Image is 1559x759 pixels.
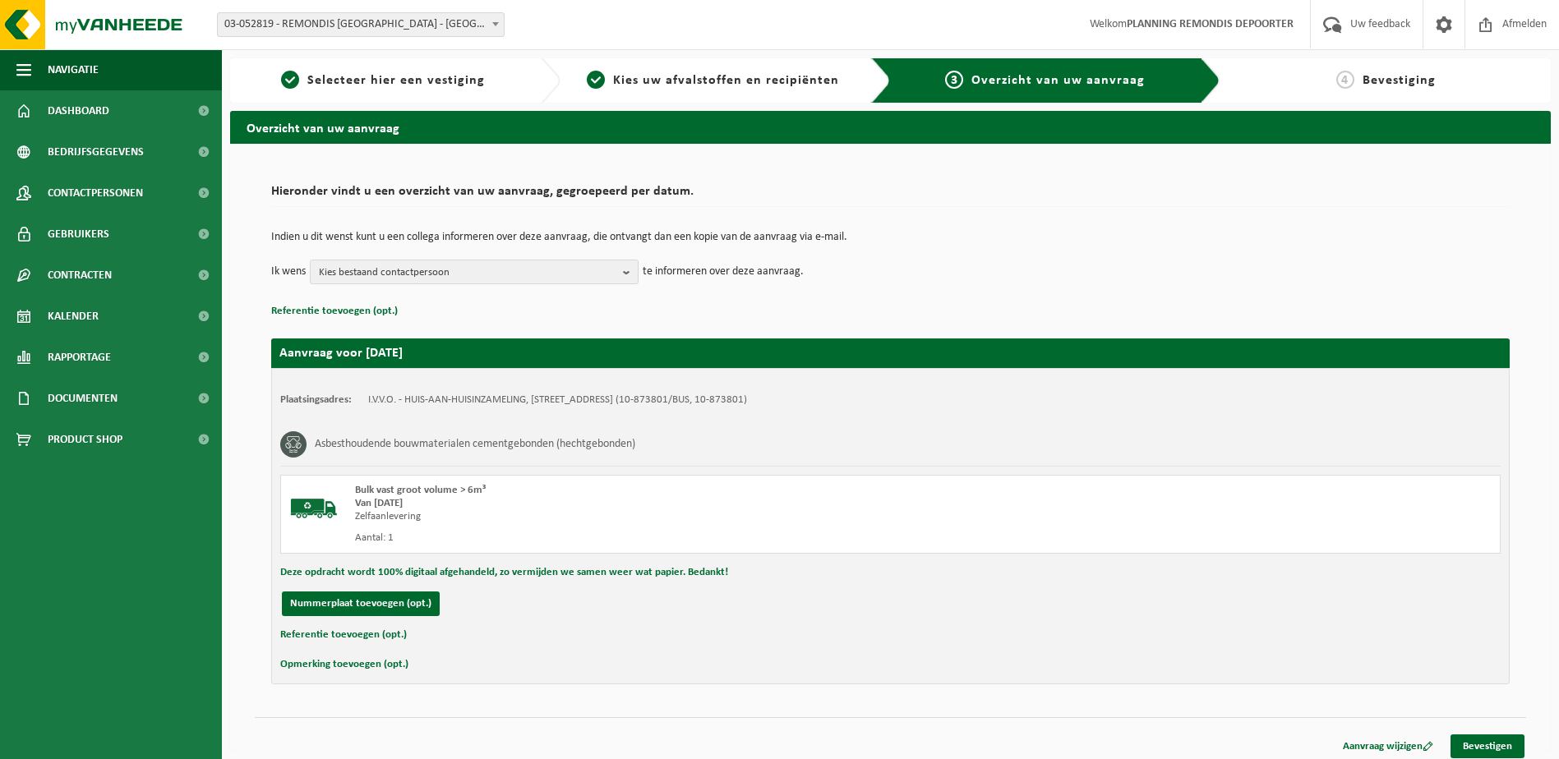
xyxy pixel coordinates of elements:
[1451,734,1524,758] a: Bevestigen
[587,71,605,89] span: 2
[280,654,408,675] button: Opmerking toevoegen (opt.)
[355,498,403,508] strong: Van [DATE]
[271,301,398,322] button: Referentie toevoegen (opt.)
[218,13,504,36] span: 03-052819 - REMONDIS WEST-VLAANDEREN - OOSTENDE
[280,624,407,646] button: Referentie toevoegen (opt.)
[271,260,306,284] p: Ik wens
[48,49,99,90] span: Navigatie
[1127,18,1294,30] strong: PLANNING REMONDIS DEPOORTER
[1331,734,1446,758] a: Aanvraag wijzigen
[613,74,839,87] span: Kies uw afvalstoffen en recipiënten
[230,111,1551,143] h2: Overzicht van uw aanvraag
[315,431,635,458] h3: Asbesthoudende bouwmaterialen cementgebonden (hechtgebonden)
[643,260,804,284] p: te informeren over deze aanvraag.
[355,510,957,523] div: Zelfaanlevering
[945,71,963,89] span: 3
[48,90,109,131] span: Dashboard
[48,214,109,255] span: Gebruikers
[289,484,339,533] img: BL-SO-LV.png
[48,419,122,460] span: Product Shop
[280,562,728,583] button: Deze opdracht wordt 100% digitaal afgehandeld, zo vermijden we samen weer wat papier. Bedankt!
[271,185,1510,207] h2: Hieronder vindt u een overzicht van uw aanvraag, gegroepeerd per datum.
[48,131,144,172] span: Bedrijfsgegevens
[355,531,957,545] div: Aantal: 1
[238,71,528,90] a: 1Selecteer hier een vestiging
[310,260,639,284] button: Kies bestaand contactpersoon
[48,172,143,214] span: Contactpersonen
[355,485,486,495] span: Bulk vast groot volume > 6m³
[1363,74,1436,87] span: Bevestiging
[48,296,99,337] span: Kalender
[971,74,1145,87] span: Overzicht van uw aanvraag
[281,71,299,89] span: 1
[569,71,858,90] a: 2Kies uw afvalstoffen en recipiënten
[48,255,112,296] span: Contracten
[319,260,616,285] span: Kies bestaand contactpersoon
[368,393,747,407] td: I.V.V.O. - HUIS-AAN-HUISINZAMELING, [STREET_ADDRESS] (10-873801/BUS, 10-873801)
[282,591,440,616] button: Nummerplaat toevoegen (opt.)
[1336,71,1354,89] span: 4
[307,74,485,87] span: Selecteer hier een vestiging
[48,337,111,378] span: Rapportage
[217,12,505,37] span: 03-052819 - REMONDIS WEST-VLAANDEREN - OOSTENDE
[280,394,352,405] strong: Plaatsingsadres:
[48,378,118,419] span: Documenten
[271,232,1510,243] p: Indien u dit wenst kunt u een collega informeren over deze aanvraag, die ontvangt dan een kopie v...
[279,347,403,360] strong: Aanvraag voor [DATE]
